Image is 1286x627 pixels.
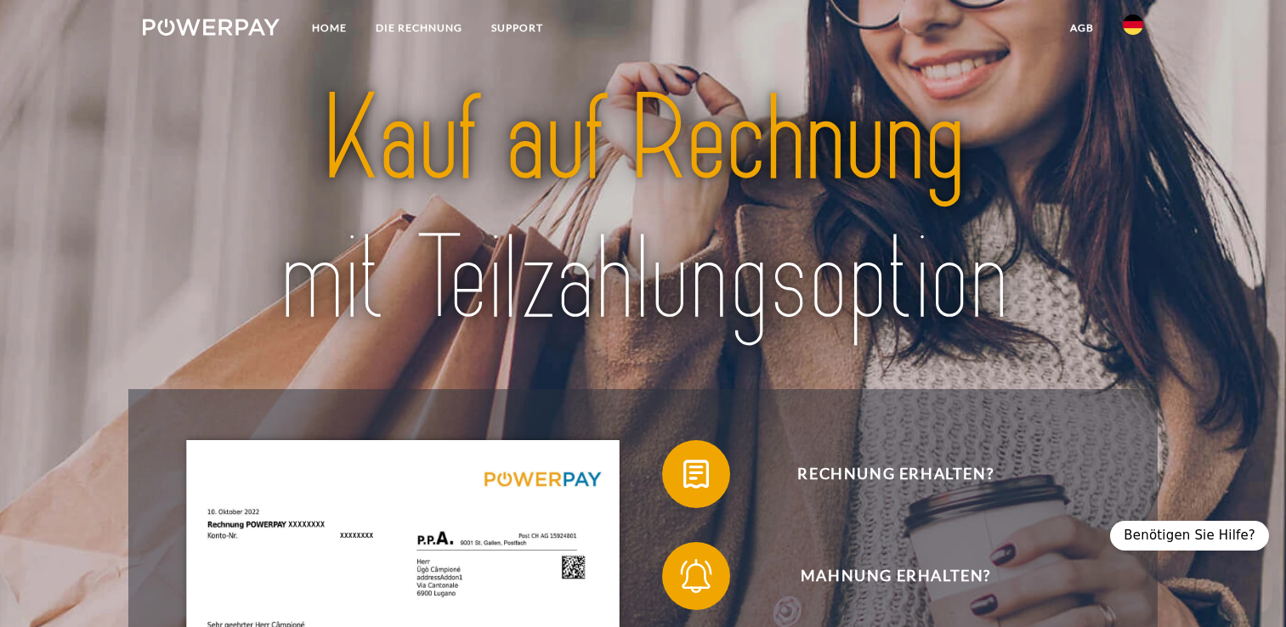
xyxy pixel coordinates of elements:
img: logo-powerpay-white.svg [143,19,280,36]
img: de [1123,14,1143,35]
span: Mahnung erhalten? [688,542,1104,610]
img: qb_bell.svg [675,555,717,597]
a: SUPPORT [477,13,558,43]
button: Rechnung erhalten? [662,440,1104,508]
iframe: Schaltfläche zum Öffnen des Messaging-Fensters [1218,559,1272,613]
a: DIE RECHNUNG [361,13,477,43]
div: Benötigen Sie Hilfe? [1110,521,1269,551]
img: title-powerpay_de.svg [192,63,1094,357]
a: agb [1056,13,1108,43]
button: Mahnung erhalten? [662,542,1104,610]
span: Rechnung erhalten? [688,440,1104,508]
img: qb_bill.svg [675,453,717,495]
a: Home [297,13,361,43]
